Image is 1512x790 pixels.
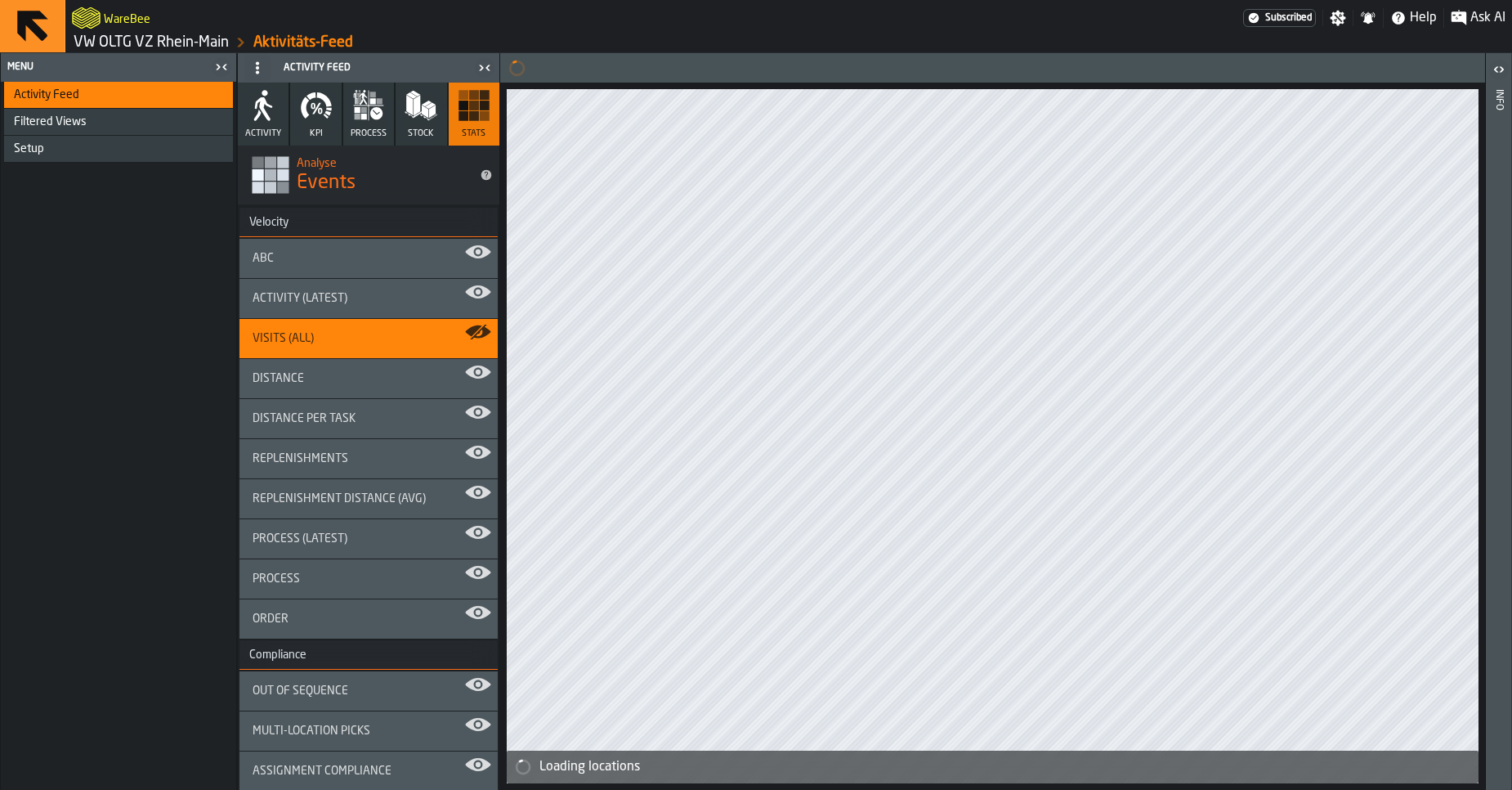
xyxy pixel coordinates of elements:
[253,685,485,698] div: Title
[14,115,87,128] span: Filtered Views
[253,572,485,586] div: Title
[1384,8,1443,28] label: button-toggle-Help
[1470,8,1505,28] span: Ask AI
[465,279,491,305] label: button-toggle-Show on Map
[253,725,485,738] div: Title
[465,599,491,626] label: button-toggle-Show on Map
[239,479,498,518] div: stat-Replenishment Distance (AVG)
[239,559,498,599] div: stat-Process
[72,33,789,52] nav: Breadcrumb
[239,208,498,237] h3: title-section-Velocity
[253,412,485,425] div: Title
[465,359,491,385] label: button-toggle-Show on Map
[253,613,485,626] div: Title
[1410,8,1437,28] span: Help
[238,146,499,204] div: title-Events
[245,128,281,139] span: Activity
[253,765,485,778] div: Title
[1353,10,1383,26] label: button-toggle-Notifications
[473,58,496,78] label: button-toggle-Close me
[253,532,485,545] div: Title
[253,613,289,626] span: Order
[465,671,491,698] label: button-toggle-Show on Map
[297,170,356,196] span: Events
[1486,53,1511,790] header: Info
[253,492,485,505] div: Title
[253,452,485,465] div: Title
[253,332,485,345] div: Title
[239,239,498,278] div: stat-ABC
[253,252,274,265] span: ABC
[4,82,233,109] li: menu Activity Feed
[104,10,150,26] h2: Sub Title
[465,559,491,586] label: button-toggle-Show on Map
[253,372,485,385] div: Title
[253,252,485,265] div: Title
[1493,86,1505,786] div: Info
[239,439,498,478] div: stat-Replenishments
[74,34,229,52] a: link-to-/wh/i/44979e6c-6f66-405e-9874-c1e29f02a54a/simulations
[210,57,233,77] label: button-toggle-Close me
[253,292,485,305] div: Title
[465,479,491,505] label: button-toggle-Show on Map
[239,279,498,318] div: stat-Activity (Latest)
[253,292,347,305] span: Activity (Latest)
[253,725,370,738] span: Multi-Location Picks
[1444,8,1512,28] label: button-toggle-Ask AI
[1243,9,1316,27] div: Menu Subscription
[310,128,323,139] span: KPI
[241,55,473,81] div: Activity Feed
[239,216,298,229] div: Velocity
[239,671,498,711] div: stat-Out of Sequence
[72,3,101,33] a: logo-header
[253,685,348,698] span: Out of Sequence
[465,399,491,425] label: button-toggle-Show on Map
[239,319,498,358] div: stat-Visits (All)
[1487,56,1510,86] label: button-toggle-Open
[351,128,387,139] span: process
[465,519,491,545] label: button-toggle-Show on Map
[253,332,314,345] span: Visits (All)
[239,359,498,398] div: stat-Distance
[1,53,236,82] header: Menu
[239,711,498,751] div: stat-Multi-Location Picks
[14,88,79,101] span: Activity Feed
[1265,12,1312,24] span: Subscribed
[253,452,348,465] span: Replenishments
[408,128,434,139] span: Stock
[253,372,304,385] span: Distance
[462,128,485,139] span: Stats
[239,640,498,670] h3: title-section-Compliance
[507,751,1478,783] div: alert-Loading locations
[4,136,233,163] li: menu Setup
[253,572,300,586] span: Process
[465,752,491,778] label: button-toggle-Show on Map
[539,757,1472,777] div: Loading locations
[239,599,498,639] div: stat-Order
[465,319,491,345] label: button-toggle-Show on Map
[1243,9,1316,27] a: link-to-/wh/i/44979e6c-6f66-405e-9874-c1e29f02a54a/settings/billing
[253,412,356,425] span: Distance per Task
[297,154,467,170] h2: Sub Title
[239,399,498,438] div: stat-Distance per Task
[465,439,491,465] label: button-toggle-Show on Map
[253,532,347,545] span: Process (Latest)
[14,142,44,155] span: Setup
[239,649,316,662] div: Compliance
[1323,10,1353,26] label: button-toggle-Settings
[239,519,498,559] div: stat-Process (Latest)
[465,711,491,738] label: button-toggle-Show on Map
[253,492,426,505] span: Replenishment Distance (AVG)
